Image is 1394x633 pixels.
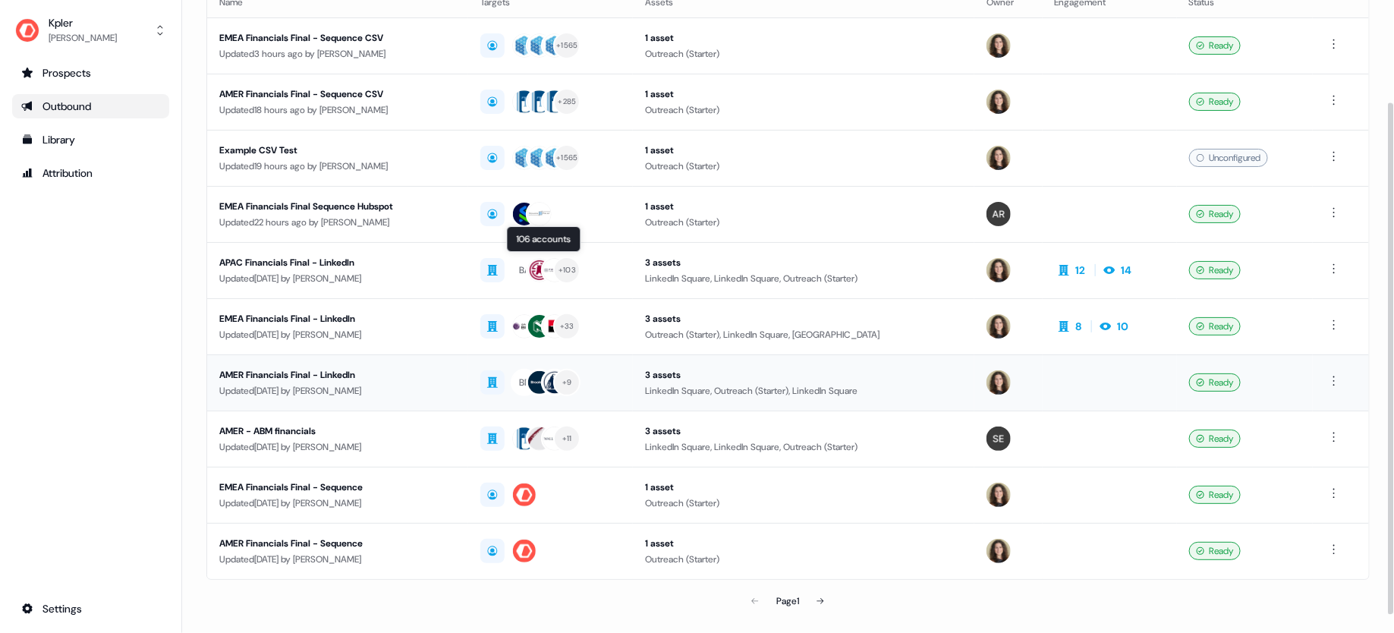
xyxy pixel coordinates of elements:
[645,383,962,398] div: LinkedIn Square, Outreach (Starter), LinkedIn Square
[645,536,962,551] div: 1 asset
[49,30,117,46] div: [PERSON_NAME]
[986,90,1011,114] img: Alexandra
[645,552,962,567] div: Outreach (Starter)
[12,61,169,85] a: Go to prospects
[559,263,576,277] div: + 103
[645,327,962,342] div: Outreach (Starter), LinkedIn Square, [GEOGRAPHIC_DATA]
[562,376,572,389] div: + 9
[1189,430,1241,448] div: Ready
[219,439,456,455] div: Updated [DATE] by [PERSON_NAME]
[21,165,160,181] div: Attribution
[645,143,962,158] div: 1 asset
[986,33,1011,58] img: Alexandra
[776,594,799,609] div: Page 1
[12,128,169,152] a: Go to templates
[12,161,169,185] a: Go to attribution
[219,199,456,214] div: EMEA Financials Final Sequence Hubspot
[645,159,962,174] div: Outreach (Starter)
[21,65,160,80] div: Prospects
[12,597,169,621] a: Go to integrations
[21,132,160,147] div: Library
[645,439,962,455] div: LinkedIn Square, LinkedIn Square, Outreach (Starter)
[12,12,169,49] button: Kpler[PERSON_NAME]
[986,258,1011,282] img: Alexandra
[1189,373,1241,392] div: Ready
[1189,149,1268,167] div: Unconfigured
[219,143,456,158] div: Example CSV Test
[219,480,456,495] div: EMEA Financials Final - Sequence
[645,367,962,383] div: 3 assets
[645,311,962,326] div: 3 assets
[21,99,160,114] div: Outbound
[986,202,1011,226] img: Aleksandra
[1189,486,1241,504] div: Ready
[986,370,1011,395] img: Alexandra
[986,314,1011,339] img: Alexandra
[219,311,456,326] div: EMEA Financials Final - LinkedIn
[645,480,962,495] div: 1 asset
[1122,263,1132,278] div: 14
[219,327,456,342] div: Updated [DATE] by [PERSON_NAME]
[645,102,962,118] div: Outreach (Starter)
[507,226,581,252] div: 106 accounts
[556,151,577,165] div: + 1565
[645,255,962,270] div: 3 assets
[986,539,1011,563] img: Alexandra
[219,87,456,102] div: AMER Financials Final - Sequence CSV
[219,159,456,174] div: Updated 19 hours ago by [PERSON_NAME]
[219,383,456,398] div: Updated [DATE] by [PERSON_NAME]
[219,102,456,118] div: Updated 18 hours ago by [PERSON_NAME]
[219,30,456,46] div: EMEA Financials Final - Sequence CSV
[645,424,962,439] div: 3 assets
[556,39,577,52] div: + 1565
[645,271,962,286] div: LinkedIn Square, LinkedIn Square, Outreach (Starter)
[219,536,456,551] div: AMER Financials Final - Sequence
[219,271,456,286] div: Updated [DATE] by [PERSON_NAME]
[560,320,574,333] div: + 33
[1189,317,1241,335] div: Ready
[1076,263,1086,278] div: 12
[558,95,576,109] div: + 285
[219,255,456,270] div: APAC Financials Final - LinkedIn
[645,496,962,511] div: Outreach (Starter)
[645,199,962,214] div: 1 asset
[1189,36,1241,55] div: Ready
[645,87,962,102] div: 1 asset
[986,427,1011,451] img: Sabastian
[12,94,169,118] a: Go to outbound experience
[219,46,456,61] div: Updated 3 hours ago by [PERSON_NAME]
[219,496,456,511] div: Updated [DATE] by [PERSON_NAME]
[1189,542,1241,560] div: Ready
[1076,319,1082,334] div: 8
[519,375,530,390] div: BR
[986,146,1011,170] img: Alexandra
[562,432,572,446] div: + 11
[219,367,456,383] div: AMER Financials Final - LinkedIn
[219,552,456,567] div: Updated [DATE] by [PERSON_NAME]
[1189,205,1241,223] div: Ready
[1189,93,1241,111] div: Ready
[49,15,117,30] div: Kpler
[645,30,962,46] div: 1 asset
[986,483,1011,507] img: Alexandra
[645,215,962,230] div: Outreach (Starter)
[645,46,962,61] div: Outreach (Starter)
[219,215,456,230] div: Updated 22 hours ago by [PERSON_NAME]
[1118,319,1129,334] div: 10
[219,424,456,439] div: AMER - ABM financials
[21,601,160,616] div: Settings
[519,263,530,278] div: BA
[1189,261,1241,279] div: Ready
